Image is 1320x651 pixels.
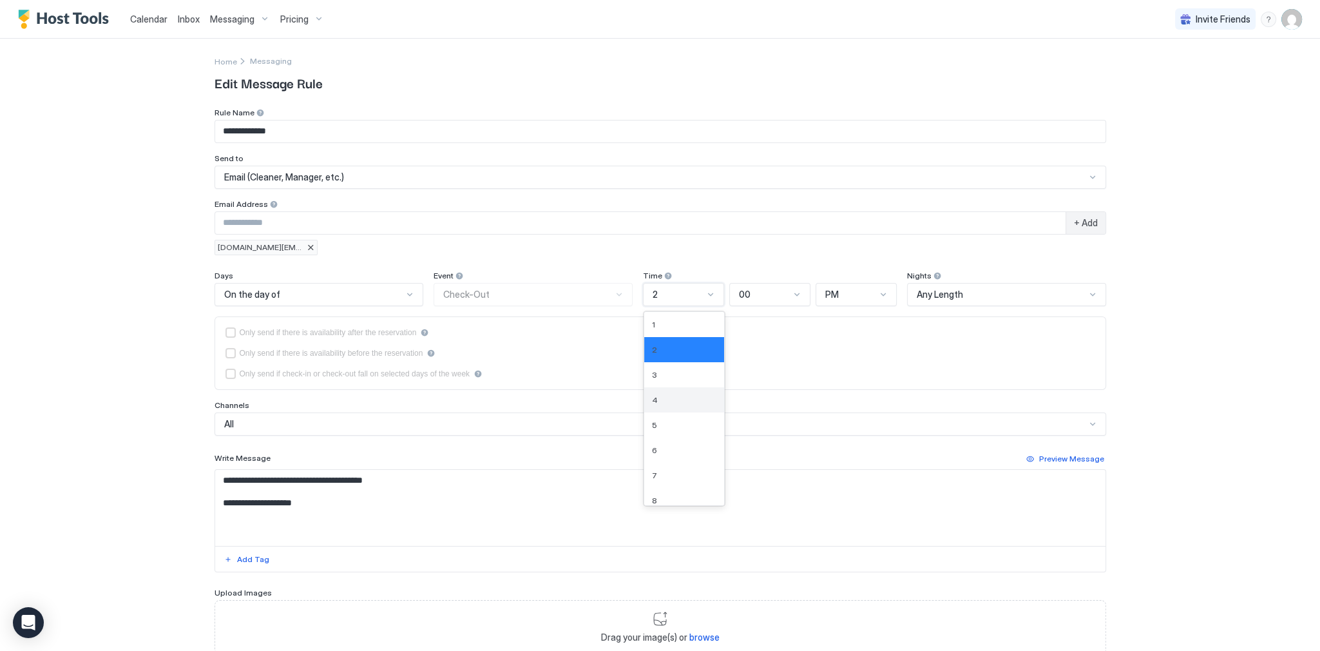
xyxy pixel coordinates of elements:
span: Nights [907,271,932,280]
span: Email Address [215,199,268,209]
span: Email (Cleaner, Manager, etc.) [224,171,344,183]
span: + Add [1074,217,1098,229]
div: Only send if there is availability before the reservation [240,349,423,358]
span: 7 [652,471,657,480]
span: 1 [652,320,655,329]
span: Messaging [250,56,292,66]
div: User profile [1281,9,1302,30]
div: Only send if check-in or check-out fall on selected days of the week [240,369,470,378]
a: Home [215,54,237,68]
span: Time [643,271,662,280]
input: Input Field [215,121,1105,142]
div: Only send if there is availability after the reservation [240,328,417,337]
span: Edit Message Rule [215,73,1106,92]
div: beforeReservation [225,348,1095,358]
textarea: Input Field [215,470,1105,546]
button: Preview Message [1024,451,1106,467]
span: 4 [652,395,658,405]
span: Upload Images [215,588,272,598]
span: Pricing [280,14,309,25]
span: All [224,418,234,430]
span: [DOMAIN_NAME][EMAIL_ADDRESS][DOMAIN_NAME] [218,242,304,253]
span: 8 [652,496,657,505]
span: On the day of [224,289,280,300]
a: Calendar [130,12,167,26]
button: Add Tag [222,552,271,567]
span: Write Message [215,453,271,463]
a: Host Tools Logo [18,10,115,29]
div: Add Tag [237,554,269,565]
span: Any Length [917,289,963,300]
span: 5 [652,420,657,430]
span: Invite Friends [1196,14,1250,25]
span: browse [689,632,720,643]
a: Inbox [178,12,200,26]
div: Preview Message [1039,453,1104,465]
span: 2 [652,345,657,355]
div: menu [1261,12,1276,27]
div: isLimited [225,369,1095,379]
span: Send to [215,153,244,163]
span: 3 [652,370,657,380]
span: 6 [652,445,657,455]
span: Home [215,57,237,66]
span: Channels [215,400,249,410]
span: Messaging [210,14,254,25]
span: 00 [739,289,751,300]
div: Breadcrumb [215,54,237,68]
div: Breadcrumb [250,56,292,66]
span: Event [434,271,454,280]
span: Inbox [178,14,200,24]
span: Rule Name [215,108,254,117]
span: 2 [653,289,658,300]
div: afterReservation [225,327,1095,338]
span: Calendar [130,14,167,24]
span: PM [825,289,839,300]
span: Days [215,271,233,280]
div: Open Intercom Messenger [13,607,44,638]
input: Input Field [215,212,1066,234]
span: Drag your image(s) or [601,632,720,643]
